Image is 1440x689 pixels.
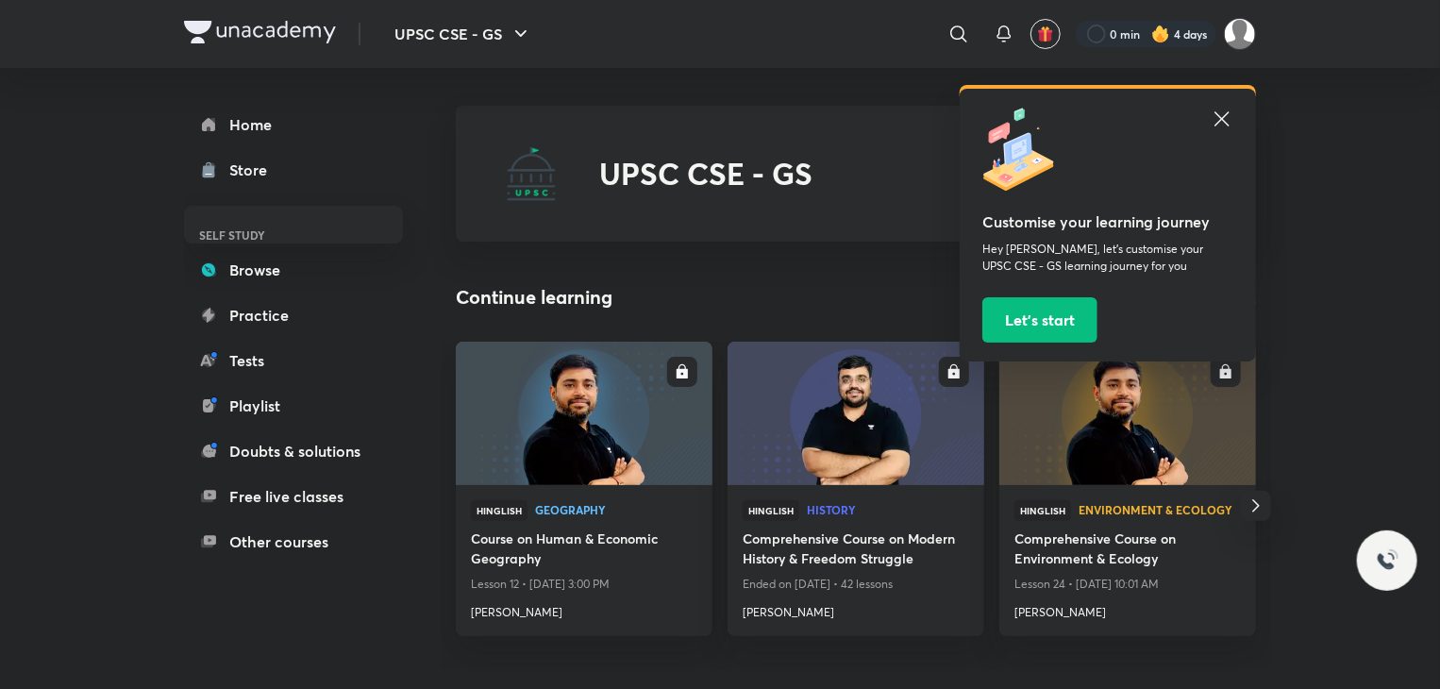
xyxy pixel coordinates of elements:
[471,500,527,521] span: Hinglish
[982,297,1097,343] button: Let’s start
[1014,597,1241,621] a: [PERSON_NAME]
[1079,504,1241,517] a: Environment & Ecology
[184,21,336,48] a: Company Logo
[1079,504,1241,515] span: Environment & Ecology
[501,143,561,204] img: UPSC CSE - GS
[1037,25,1054,42] img: avatar
[184,387,403,425] a: Playlist
[471,529,697,572] a: Course on Human & Economic Geography
[1224,18,1256,50] img: Shubham Kumar
[996,340,1258,486] img: new-thumbnail
[1376,549,1398,572] img: ttu
[535,504,697,515] span: Geography
[999,342,1256,485] a: new-thumbnail
[1014,529,1241,572] a: Comprehensive Course on Environment & Ecology
[535,504,697,517] a: Geography
[982,108,1067,193] img: icon
[456,283,612,311] h2: Continue learning
[184,151,403,189] a: Store
[453,340,714,486] img: new-thumbnail
[456,342,712,485] a: new-thumbnail
[184,296,403,334] a: Practice
[184,21,336,43] img: Company Logo
[1030,19,1061,49] button: avatar
[1151,25,1170,43] img: streak
[599,156,812,192] h2: UPSC CSE - GS
[184,251,403,289] a: Browse
[1014,500,1071,521] span: Hinglish
[229,159,278,181] div: Store
[807,504,969,517] a: History
[982,210,1233,233] h5: Customise your learning journey
[743,572,969,597] p: Ended on [DATE] • 42 lessons
[728,342,984,485] a: new-thumbnail
[743,500,799,521] span: Hinglish
[743,597,969,621] a: [PERSON_NAME]
[471,597,697,621] a: [PERSON_NAME]
[184,523,403,561] a: Other courses
[184,219,403,251] h6: SELF STUDY
[184,478,403,515] a: Free live classes
[982,241,1233,275] p: Hey [PERSON_NAME], let’s customise your UPSC CSE - GS learning journey for you
[807,504,969,515] span: History
[383,15,544,53] button: UPSC CSE - GS
[725,340,986,486] img: new-thumbnail
[471,572,697,597] p: Lesson 12 • [DATE] 3:00 PM
[743,529,969,572] a: Comprehensive Course on Modern History & Freedom Struggle
[184,106,403,143] a: Home
[184,342,403,379] a: Tests
[184,432,403,470] a: Doubts & solutions
[1014,572,1241,597] p: Lesson 24 • [DATE] 10:01 AM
